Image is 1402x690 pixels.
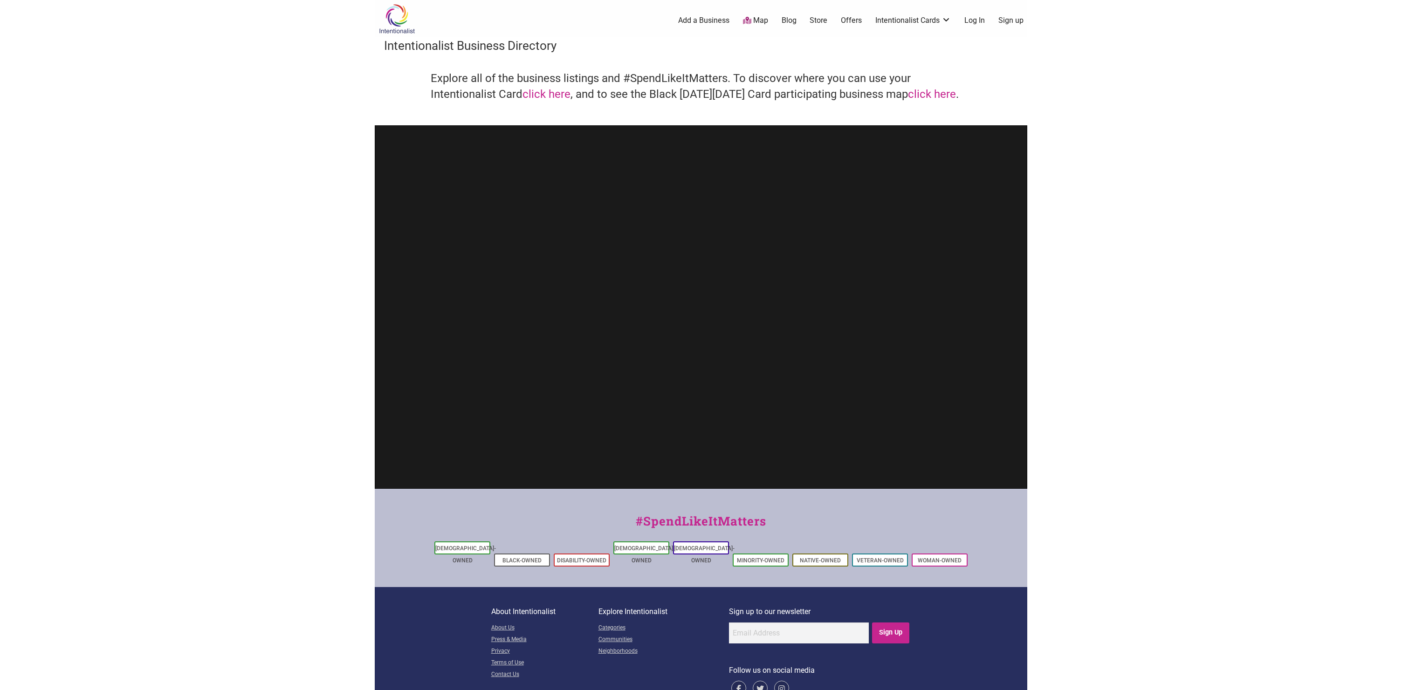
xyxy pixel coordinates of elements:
p: Explore Intentionalist [598,606,729,618]
a: [DEMOGRAPHIC_DATA]-Owned [435,545,496,564]
a: Native-Owned [800,557,841,564]
a: Intentionalist Cards [875,15,951,26]
a: Neighborhoods [598,646,729,657]
a: click here [908,88,956,101]
img: Intentionalist [375,4,419,34]
a: click here [522,88,570,101]
p: Sign up to our newsletter [729,606,911,618]
a: Map [743,15,768,26]
input: Email Address [729,622,869,643]
a: Veteran-Owned [857,557,904,564]
input: Sign Up [872,622,910,643]
h3: Intentionalist Business Directory [384,37,1018,54]
a: Blog [782,15,797,26]
a: Sign up [998,15,1024,26]
a: Privacy [491,646,598,657]
p: About Intentionalist [491,606,598,618]
a: Black-Owned [502,557,542,564]
p: Follow us on social media [729,664,911,676]
h4: Explore all of the business listings and #SpendLikeItMatters. To discover where you can use your ... [431,71,971,102]
a: [DEMOGRAPHIC_DATA]-Owned [674,545,735,564]
a: Press & Media [491,634,598,646]
a: About Us [491,622,598,634]
a: [DEMOGRAPHIC_DATA]-Owned [614,545,675,564]
a: Add a Business [678,15,729,26]
a: Categories [598,622,729,634]
a: Contact Us [491,669,598,681]
a: Offers [841,15,862,26]
a: Log In [964,15,985,26]
a: Minority-Owned [737,557,784,564]
a: Communities [598,634,729,646]
a: Terms of Use [491,657,598,669]
a: Store [810,15,827,26]
div: #SpendLikeItMatters [375,512,1027,540]
a: Disability-Owned [557,557,606,564]
a: Woman-Owned [918,557,962,564]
